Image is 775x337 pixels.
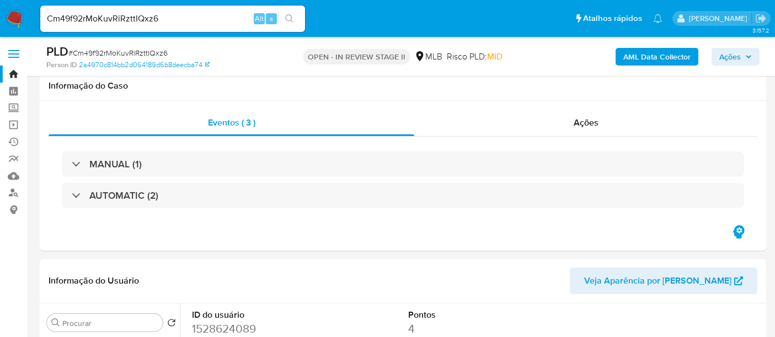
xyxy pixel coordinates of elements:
dd: 4 [408,321,542,336]
b: PLD [46,42,68,60]
p: erico.trevizan@mercadopago.com.br [689,13,751,24]
span: Eventos ( 3 ) [208,116,255,129]
h1: Informação do Usuário [49,275,139,286]
h1: Informação do Caso [49,80,757,91]
dt: ID do usuário [192,309,325,321]
div: MLB [414,51,442,63]
div: AUTOMATIC (2) [62,183,744,208]
span: s [270,13,273,24]
input: Procurar [62,318,158,328]
h3: AUTOMATIC (2) [89,189,158,202]
input: Pesquise usuários ou casos... [40,12,305,26]
span: # Cm49f92rMoKuvRiRzttIQxz6 [68,47,168,58]
span: Ações [719,48,741,66]
span: Veja Aparência por [PERSON_NAME] [584,268,731,294]
span: Alt [255,13,264,24]
button: Veja Aparência por [PERSON_NAME] [570,268,757,294]
button: Ações [712,48,760,66]
div: MANUAL (1) [62,151,744,177]
dt: Pontos [408,309,542,321]
span: Ações [574,116,598,129]
span: MID [487,50,503,63]
button: search-icon [278,11,301,26]
button: Procurar [51,318,60,327]
a: Sair [755,13,767,24]
b: Person ID [46,60,77,70]
span: Atalhos rápidos [583,13,642,24]
span: Risco PLD: [447,51,503,63]
a: Notificações [653,14,662,23]
button: AML Data Collector [616,48,698,66]
p: OPEN - IN REVIEW STAGE II [303,49,410,64]
dd: 1528624089 [192,321,325,336]
button: Retornar ao pedido padrão [167,318,176,330]
b: AML Data Collector [623,48,691,66]
a: 2a4970c814bb2d064189d6b8deecba74 [79,60,210,70]
h3: MANUAL (1) [89,158,142,170]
